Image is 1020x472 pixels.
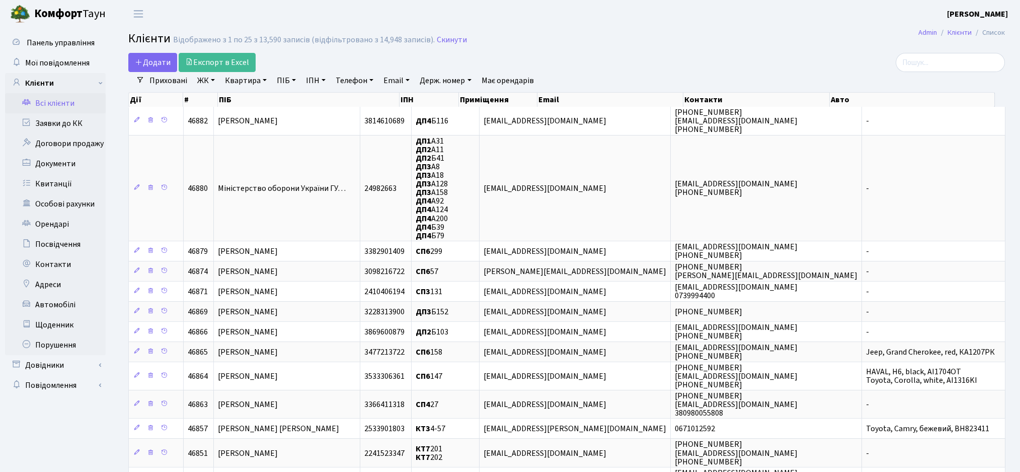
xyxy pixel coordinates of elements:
[478,72,538,89] a: Має орендарів
[416,136,448,241] span: А31 А11 Б41 А8 А18 А128 А158 А92 А124 А200 Б39 Б79
[416,326,448,338] span: Б103
[416,136,431,147] b: ДП1
[302,72,330,89] a: ІПН
[5,174,106,194] a: Квитанції
[27,37,95,48] span: Панель управління
[188,371,208,382] span: 46864
[364,246,405,257] span: 3382901409
[188,266,208,277] span: 46874
[896,53,1005,72] input: Пошук...
[416,72,475,89] a: Держ. номер
[830,93,995,107] th: Авто
[866,424,989,435] span: Toyota, Camry, бежевий, BH823411
[416,452,430,463] b: КТ7
[416,266,430,277] b: СП6
[364,347,405,358] span: 3477213722
[183,93,218,107] th: #
[379,72,414,89] a: Email
[416,306,448,317] span: Б152
[866,326,869,338] span: -
[484,183,606,194] span: [EMAIL_ADDRESS][DOMAIN_NAME]
[675,282,798,301] span: [EMAIL_ADDRESS][DOMAIN_NAME] 0739994400
[416,443,430,454] b: КТ7
[416,178,431,189] b: ДП3
[218,266,278,277] span: [PERSON_NAME]
[866,448,869,459] span: -
[364,424,405,435] span: 2533901803
[5,53,106,73] a: Мої повідомлення
[683,93,829,107] th: Контакти
[364,183,397,194] span: 24982663
[416,424,430,435] b: КТ3
[188,183,208,194] span: 46880
[416,115,448,126] span: Б116
[866,115,869,126] span: -
[972,27,1005,38] li: Список
[5,375,106,395] a: Повідомлення
[903,22,1020,43] nav: breadcrumb
[484,115,606,126] span: [EMAIL_ADDRESS][DOMAIN_NAME]
[948,27,972,38] a: Клієнти
[188,399,208,410] span: 46863
[5,154,106,174] a: Документи
[5,214,106,234] a: Орендарі
[866,366,977,386] span: HAVAL, H6, black, AI1704OT Toyota, Corolla, white, AI1316KI
[675,342,798,362] span: [EMAIL_ADDRESS][DOMAIN_NAME] [PHONE_NUMBER]
[484,306,606,317] span: [EMAIL_ADDRESS][DOMAIN_NAME]
[416,399,430,410] b: СП4
[5,133,106,154] a: Договори продажу
[416,213,431,224] b: ДП4
[179,53,256,72] a: Експорт в Excel
[416,246,430,257] b: СП6
[416,187,431,198] b: ДП3
[218,326,278,338] span: [PERSON_NAME]
[5,315,106,335] a: Щоденник
[416,161,431,172] b: ДП3
[484,371,606,382] span: [EMAIL_ADDRESS][DOMAIN_NAME]
[5,93,106,113] a: Всі клієнти
[416,286,430,297] b: СП3
[188,326,208,338] span: 46866
[193,72,219,89] a: ЖК
[416,153,431,164] b: ДП2
[416,347,442,358] span: 158
[675,439,798,467] span: [PHONE_NUMBER] [EMAIL_ADDRESS][DOMAIN_NAME] [PHONE_NUMBER]
[218,371,278,382] span: [PERSON_NAME]
[416,195,431,207] b: ДП4
[364,266,405,277] span: 3098216722
[188,347,208,358] span: 46865
[128,30,171,47] span: Клієнти
[866,266,869,277] span: -
[484,326,606,338] span: [EMAIL_ADDRESS][DOMAIN_NAME]
[218,424,339,435] span: [PERSON_NAME] [PERSON_NAME]
[34,6,106,23] span: Таун
[221,72,271,89] a: Квартира
[5,335,106,355] a: Порушення
[675,261,857,281] span: [PHONE_NUMBER] [PERSON_NAME][EMAIL_ADDRESS][DOMAIN_NAME]
[416,266,438,277] span: 57
[218,115,278,126] span: [PERSON_NAME]
[947,9,1008,20] b: [PERSON_NAME]
[364,115,405,126] span: 3814610689
[416,246,442,257] span: 299
[5,33,106,53] a: Панель управління
[218,93,399,107] th: ПІБ
[416,347,430,358] b: СП6
[273,72,300,89] a: ПІБ
[5,234,106,254] a: Посвідчення
[947,8,1008,20] a: [PERSON_NAME]
[416,306,431,317] b: ДП3
[145,72,191,89] a: Приховані
[364,371,405,382] span: 3533306361
[866,246,869,257] span: -
[364,326,405,338] span: 3869600879
[675,424,715,435] span: 0671012592
[866,183,869,194] span: -
[218,246,278,257] span: [PERSON_NAME]
[188,246,208,257] span: 46879
[188,306,208,317] span: 46869
[126,6,151,22] button: Переключити навігацію
[416,286,442,297] span: 131
[218,286,278,297] span: [PERSON_NAME]
[537,93,683,107] th: Email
